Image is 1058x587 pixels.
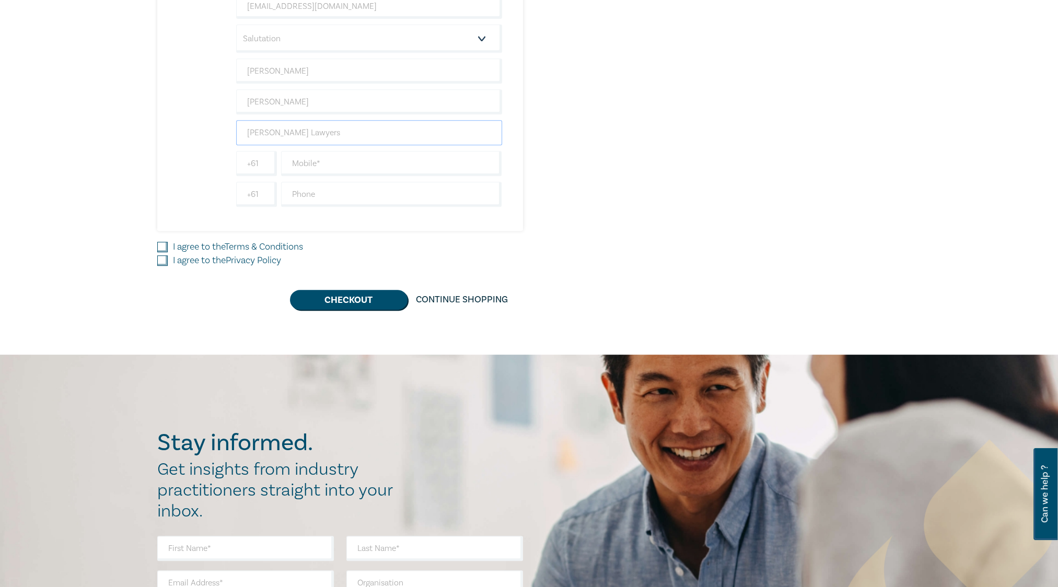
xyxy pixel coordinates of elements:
[236,58,502,84] input: First Name*
[173,254,281,267] label: I agree to the
[290,290,408,310] button: Checkout
[173,240,303,254] label: I agree to the
[281,151,502,176] input: Mobile*
[226,254,281,266] a: Privacy Policy
[157,536,334,561] input: First Name*
[346,536,523,561] input: Last Name*
[236,120,502,145] input: Company
[1040,454,1050,534] span: Can we help ?
[157,429,404,456] h2: Stay informed.
[157,459,404,522] h2: Get insights from industry practitioners straight into your inbox.
[408,290,516,310] a: Continue Shopping
[225,241,303,253] a: Terms & Conditions
[236,89,502,114] input: Last Name*
[281,182,502,207] input: Phone
[236,151,277,176] input: +61
[236,182,277,207] input: +61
